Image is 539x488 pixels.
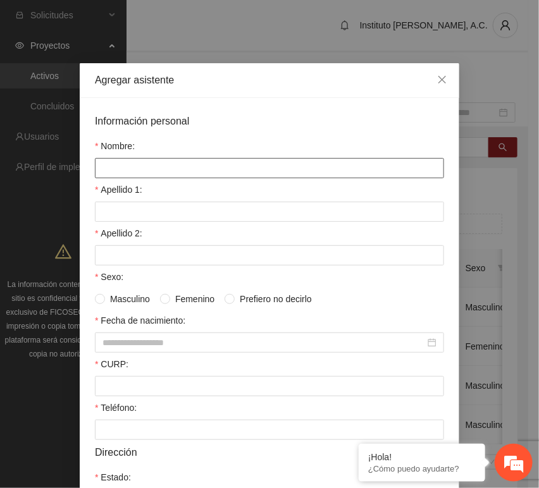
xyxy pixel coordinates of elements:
div: Chatee con nosotros ahora [66,64,213,81]
label: Apellido 1: [95,183,142,197]
span: Información personal [95,113,189,129]
span: Prefiero no decirlo [235,292,317,306]
div: ¡Hola! [368,452,476,462]
span: close [437,75,447,85]
label: Estado: [95,470,131,484]
div: Minimizar ventana de chat en vivo [208,6,238,37]
span: Dirección [95,444,137,460]
input: Nombre: [95,158,444,178]
input: Apellido 2: [95,245,444,265]
span: Femenino [170,292,220,306]
label: Fecha de nacimiento: [95,314,185,327]
p: ¿Cómo puedo ayudarte? [368,464,476,473]
input: CURP: [95,376,444,396]
textarea: Escriba su mensaje y pulse “Intro” [6,345,241,389]
label: Sexo: [95,270,123,284]
div: Agregar asistente [95,73,444,87]
label: Teléfono: [95,401,137,415]
label: Nombre: [95,139,135,153]
label: Apellido 2: [95,226,142,240]
span: Masculino [105,292,155,306]
label: CURP: [95,357,128,371]
input: Fecha de nacimiento: [102,336,425,350]
input: Teléfono: [95,420,444,440]
input: Apellido 1: [95,202,444,222]
button: Close [425,63,459,97]
span: Estamos en línea. [73,169,175,296]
